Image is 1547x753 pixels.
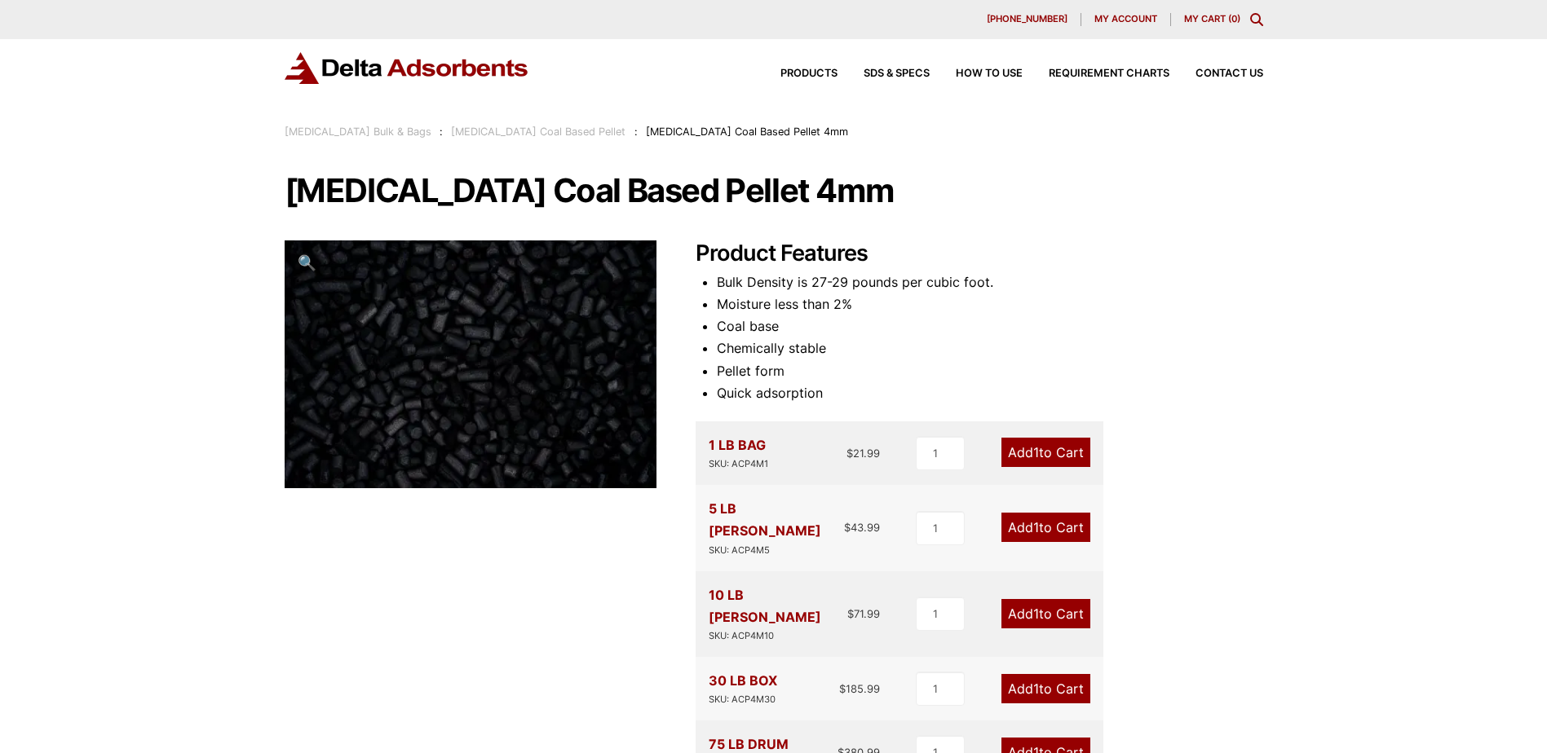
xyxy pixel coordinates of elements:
bdi: 21.99 [846,447,880,460]
li: Moisture less than 2% [717,293,1263,315]
span: 1 [1033,680,1039,697]
div: Toggle Modal Content [1250,13,1263,26]
span: Contact Us [1196,68,1263,79]
div: SKU: ACP4M1 [709,456,768,472]
li: Pellet form [717,360,1263,382]
a: Add1to Cart [1001,674,1090,703]
a: Products [754,68,838,79]
a: Add1to Cart [1001,599,1090,628]
li: Quick adsorption [717,382,1263,404]
li: Coal base [717,315,1263,337]
span: [MEDICAL_DATA] Coal Based Pellet 4mm [646,125,848,138]
a: [MEDICAL_DATA] Bulk & Bags [285,125,431,138]
bdi: 185.99 [839,682,880,695]
bdi: 43.99 [844,521,880,534]
span: : [634,125,638,138]
li: Chemically stable [717,337,1263,359]
span: 1 [1033,444,1039,460]
a: Contact Us [1169,68,1263,79]
span: $ [839,682,846,695]
a: My Cart (0) [1184,13,1240,24]
div: 30 LB BOX [709,670,777,707]
a: [MEDICAL_DATA] Coal Based Pellet [451,125,625,138]
div: 5 LB [PERSON_NAME] [709,498,845,557]
li: Bulk Density is 27-29 pounds per cubic foot. [717,271,1263,293]
div: 1 LB BAG [709,434,768,472]
a: SDS & SPECS [838,68,930,79]
span: My account [1094,15,1157,24]
span: $ [846,447,853,460]
span: Products [780,68,838,79]
h2: Product Features [696,240,1263,267]
a: View full-screen image gallery [285,240,329,285]
span: 🔍 [298,253,316,271]
div: SKU: ACP4M30 [709,692,777,707]
h1: [MEDICAL_DATA] Coal Based Pellet 4mm [285,174,1263,208]
span: 1 [1033,519,1039,535]
div: SKU: ACP4M10 [709,628,848,644]
a: Add1to Cart [1001,513,1090,542]
a: Requirement Charts [1023,68,1169,79]
div: SKU: ACP4M5 [709,543,845,558]
img: Delta Adsorbents [285,52,529,84]
a: [PHONE_NUMBER] [974,13,1081,26]
span: $ [844,521,851,534]
div: 10 LB [PERSON_NAME] [709,584,848,644]
span: 1 [1033,605,1039,622]
a: How to Use [930,68,1023,79]
span: 0 [1231,13,1237,24]
span: $ [847,607,854,620]
span: Requirement Charts [1049,68,1169,79]
span: [PHONE_NUMBER] [987,15,1067,24]
a: Add1to Cart [1001,438,1090,467]
bdi: 71.99 [847,607,880,620]
a: My account [1081,13,1171,26]
span: : [440,125,443,138]
span: How to Use [956,68,1023,79]
span: SDS & SPECS [864,68,930,79]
